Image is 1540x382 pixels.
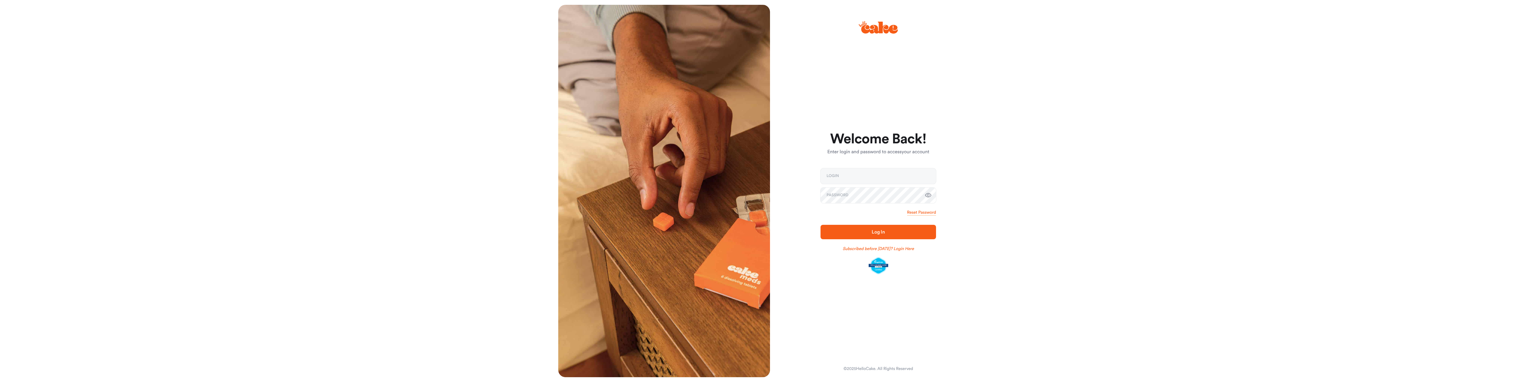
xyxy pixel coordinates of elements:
button: Log In [821,225,936,239]
h1: Welcome Back! [821,132,936,146]
img: legit-script-certified.png [869,257,888,274]
span: Log In [872,230,885,234]
a: Subscribed before [DATE]? Login Here [843,246,914,252]
p: Enter login and password to access your account [821,148,936,156]
a: Reset Password [907,209,936,215]
div: © 2025 HelloCake. All Rights Reserved [843,366,913,372]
